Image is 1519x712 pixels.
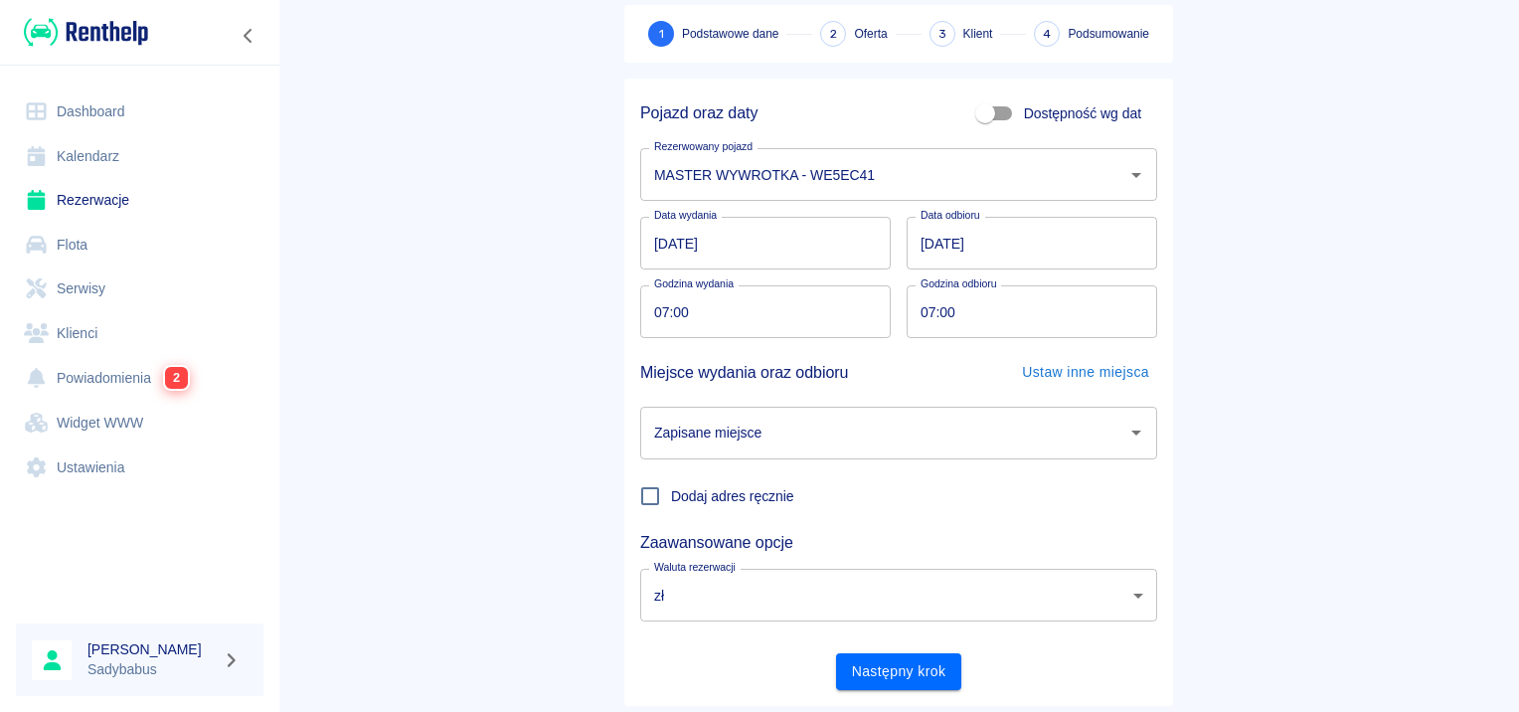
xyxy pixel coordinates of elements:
h5: Miejsce wydania oraz odbioru [640,355,848,391]
h5: Zaawansowane opcje [640,533,1157,553]
a: Renthelp logo [16,16,148,49]
label: Rezerwowany pojazd [654,139,753,154]
button: Otwórz [1122,161,1150,189]
span: 1 [659,24,664,45]
button: Zwiń nawigację [234,23,263,49]
div: zł [640,569,1157,622]
label: Data wydania [654,208,717,223]
a: Flota [16,223,263,267]
span: Dostępność wg dat [1024,103,1141,124]
label: Godzina wydania [654,276,734,291]
button: Otwórz [1122,419,1150,446]
img: Renthelp logo [24,16,148,49]
a: Powiadomienia2 [16,355,263,401]
span: 3 [938,24,946,45]
span: Podsumowanie [1068,25,1149,43]
label: Data odbioru [921,208,980,223]
p: Sadybabus [87,659,215,680]
span: 2 [830,24,837,45]
label: Godzina odbioru [921,276,997,291]
input: DD.MM.YYYY [907,217,1157,269]
a: Kalendarz [16,134,263,179]
h5: Pojazd oraz daty [640,103,758,123]
span: Podstawowe dane [682,25,778,43]
input: hh:mm [640,285,877,338]
button: Następny krok [836,653,962,690]
h6: [PERSON_NAME] [87,639,215,659]
span: 2 [165,367,188,389]
button: Ustaw inne miejsca [1014,354,1157,391]
a: Rezerwacje [16,178,263,223]
a: Ustawienia [16,445,263,490]
span: Klient [963,25,993,43]
span: Oferta [854,25,887,43]
a: Dashboard [16,89,263,134]
span: Dodaj adres ręcznie [671,486,794,507]
input: hh:mm [907,285,1143,338]
input: DD.MM.YYYY [640,217,891,269]
span: 4 [1043,24,1051,45]
label: Waluta rezerwacji [654,560,736,575]
a: Klienci [16,311,263,356]
a: Widget WWW [16,401,263,445]
a: Serwisy [16,267,263,311]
